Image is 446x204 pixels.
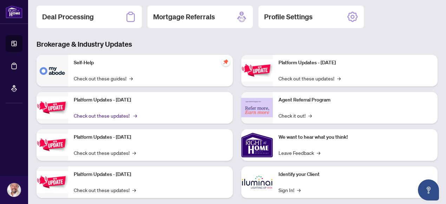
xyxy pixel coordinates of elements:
[317,149,320,157] span: →
[6,5,22,18] img: logo
[132,186,136,194] span: →
[74,112,136,119] a: Check out these updates!→
[74,59,227,67] p: Self-Help
[37,97,68,119] img: Platform Updates - September 16, 2025
[337,74,341,82] span: →
[74,186,136,194] a: Check out these updates!→
[264,12,313,22] h2: Profile Settings
[297,186,301,194] span: →
[37,171,68,193] img: Platform Updates - July 8, 2025
[42,12,94,22] h2: Deal Processing
[278,133,432,141] p: We want to hear what you think!
[278,171,432,178] p: Identify your Client
[241,98,273,117] img: Agent Referral Program
[278,59,432,67] p: Platform Updates - [DATE]
[7,183,21,197] img: Profile Icon
[74,171,227,178] p: Platform Updates - [DATE]
[278,186,301,194] a: Sign In!→
[74,133,227,141] p: Platform Updates - [DATE]
[153,12,215,22] h2: Mortgage Referrals
[132,149,136,157] span: →
[278,96,432,104] p: Agent Referral Program
[241,59,273,81] img: Platform Updates - June 23, 2025
[37,55,68,86] img: Self-Help
[74,149,136,157] a: Check out these updates!→
[222,58,230,66] span: pushpin
[241,166,273,198] img: Identify your Client
[129,74,133,82] span: →
[278,74,341,82] a: Check out these updates!→
[278,112,312,119] a: Check it out!→
[133,112,137,119] span: →
[241,129,273,161] img: We want to hear what you think!
[308,112,312,119] span: →
[74,74,133,82] a: Check out these guides!→
[74,96,227,104] p: Platform Updates - [DATE]
[37,134,68,156] img: Platform Updates - July 21, 2025
[418,179,439,200] button: Open asap
[37,39,438,49] h3: Brokerage & Industry Updates
[278,149,320,157] a: Leave Feedback→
